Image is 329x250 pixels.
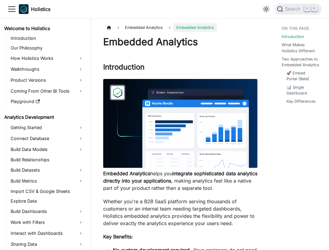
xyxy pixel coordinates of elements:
[9,165,86,175] a: Build Datasets
[122,23,166,32] span: Embedded Analytics
[103,234,133,240] strong: Key Benefits:
[103,36,257,48] h1: Embedded Analytics
[103,170,257,184] strong: integrate sophisticated data analytics directly into your applications
[103,198,257,227] p: Whether you're a B2B SaaS platform serving thousands of customers or an internal team needing tar...
[287,98,316,104] a: Key Differences
[2,24,86,33] a: Welcome to Holistics
[9,239,86,249] a: Sharing Data
[31,5,50,13] b: Holistics
[261,4,271,14] button: Switch between dark and light mode (currently light mode)
[103,170,150,176] strong: Embedded Analytics
[282,56,319,68] a: Two Approaches to Embedded Analytics
[9,176,86,186] a: Build Metrics
[19,4,29,14] img: Holistics
[9,64,86,74] a: Walkthroughs
[9,75,86,85] a: Product Versions
[9,145,86,154] a: Build Data Models
[287,70,317,82] a: 🚀 Embed Portal (Beta)
[103,63,257,74] h2: Introduction
[9,187,86,196] a: Import CSV & Google Sheets
[9,207,86,216] a: Build Dashboards
[282,42,319,53] a: What Makes Holistics Different
[7,5,16,14] button: Toggle navigation bar
[2,113,86,122] a: Analytics Development
[311,6,317,12] kbd: K
[9,123,86,132] a: Getting Started
[9,156,86,164] a: Build Relationships
[9,134,86,143] a: Connect Database
[9,44,86,52] a: Our Philosophy
[275,4,322,15] button: Search (Command+K)
[9,217,86,227] a: Work with Filters
[103,79,257,168] img: Embedded Dashboard
[9,86,86,96] a: Coming From Other BI Tools
[287,84,317,96] a: 📊 Single Dashboard
[282,34,304,39] a: Introduction
[283,6,304,12] span: Search
[9,53,86,63] a: How Holistics Works
[103,170,257,192] p: helps you , making analytics feel like a native part of your product rather than a separate tool.
[9,97,86,106] a: Playground
[103,23,115,32] a: Home page
[304,6,310,12] kbd: ⌘
[9,228,86,238] a: Interact with Dashboards
[9,197,86,205] a: Explore Data
[173,23,217,32] span: Embedded Analytics
[103,23,257,32] nav: Breadcrumbs
[9,34,86,43] a: Introduction
[19,4,50,14] a: HolisticsHolistics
